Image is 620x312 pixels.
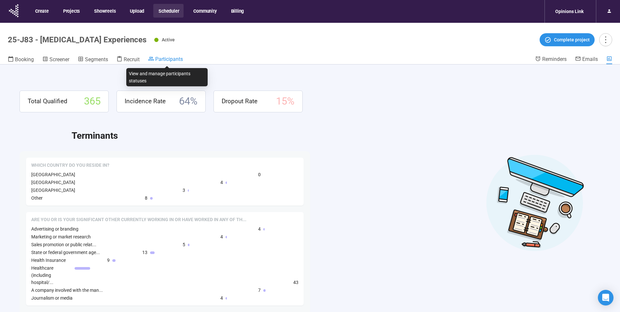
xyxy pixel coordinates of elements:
[8,56,34,64] a: Booking
[575,56,598,64] a: Emails
[31,234,91,239] span: Marketing or market research
[125,96,166,106] span: Incidence Rate
[148,56,183,64] a: Participants
[601,35,610,44] span: more
[58,4,84,18] button: Projects
[28,96,67,106] span: Total Qualified
[72,129,600,143] h2: Terminants
[124,56,140,63] span: Recruit
[258,225,261,233] span: 4
[153,4,184,18] button: Scheduler
[31,217,246,223] span: Are you or is your significant other currently working in or have worked in any of the following ...
[258,171,261,178] span: 0
[145,194,147,202] span: 8
[179,93,198,109] span: 64 %
[84,93,101,109] span: 365
[31,288,103,293] span: A company involved with the man...
[142,249,147,256] span: 13
[226,4,249,18] button: Billing
[258,287,261,294] span: 7
[222,96,257,106] span: Dropout Rate
[554,36,590,43] span: Complete project
[599,33,612,46] button: more
[31,295,73,301] span: Journalism or media
[30,4,53,18] button: Create
[31,226,78,232] span: Advertising or branding
[155,56,183,62] span: Participants
[486,154,584,252] img: Desktop work notes
[31,250,100,255] span: State or federal government age...
[220,294,223,302] span: 4
[85,56,108,63] span: Segments
[117,56,140,64] a: Recruit
[31,195,43,201] span: Other
[8,35,146,44] h1: 25-J83 - [MEDICAL_DATA] Experiences
[31,162,109,169] span: Which country do you reside in?
[220,179,223,186] span: 4
[15,56,34,63] span: Booking
[542,56,567,62] span: Reminders
[540,33,595,46] button: Complete project
[31,258,66,263] span: Health Insurance
[126,68,208,86] div: View and manage participants statuses
[31,265,53,285] span: Healthcare (including hospital/...
[220,233,223,240] span: 4
[42,56,69,64] a: Screener
[125,4,149,18] button: Upload
[107,257,110,264] span: 9
[183,241,185,248] span: 5
[183,187,185,194] span: 3
[162,37,175,42] span: Active
[293,279,298,286] span: 43
[188,4,221,18] button: Community
[78,56,108,64] a: Segments
[31,180,75,185] span: [GEOGRAPHIC_DATA]
[276,93,295,109] span: 15 %
[49,56,69,63] span: Screener
[31,242,96,247] span: Sales promotion or public relat...
[551,5,587,18] div: Opinions Link
[582,56,598,62] span: Emails
[31,172,75,177] span: [GEOGRAPHIC_DATA]
[598,290,613,305] div: Open Intercom Messenger
[535,56,567,64] a: Reminders
[89,4,120,18] button: Showreels
[31,188,75,193] span: [GEOGRAPHIC_DATA]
